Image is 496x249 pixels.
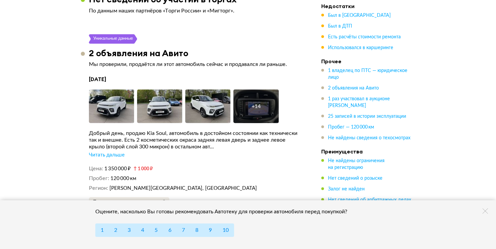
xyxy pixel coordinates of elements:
[89,185,108,192] dt: Регион
[89,90,134,123] img: Car Photo
[93,34,133,44] div: Уникальные данные
[89,165,103,172] dt: Цена
[328,13,391,18] span: Был в [GEOGRAPHIC_DATA]
[328,125,374,130] span: Пробег — 120 000 км
[155,227,158,233] span: 5
[321,148,416,155] h4: Преимущества
[89,152,125,158] div: Читать дальше
[328,176,383,181] span: Нет сведений о розыске
[321,58,416,65] h4: Прочее
[328,187,365,191] span: Залог не найден
[136,223,150,237] button: 4
[328,86,379,91] span: 2 объявления на Авито
[222,227,228,233] span: 10
[328,97,390,108] span: 1 раз участвовал в аукционе [PERSON_NAME]
[128,227,131,233] span: 3
[149,223,163,237] button: 5
[95,208,356,215] div: Оцените, насколько Вы готовы рекомендовать Автотеку для проверки автомобиля перед покупкой?
[89,7,301,14] p: По данным наших партнёров «Торги России» и «Мигторг».
[168,227,171,233] span: 6
[203,223,217,237] button: 9
[110,176,136,181] span: 120 000 км
[89,197,169,208] button: Посмотреть историю изменений
[109,223,123,237] button: 2
[321,3,416,9] h4: Недостатки
[217,223,234,237] button: 10
[185,90,231,123] img: Car Photo
[328,45,393,50] span: Использовался в каршеринге
[328,35,401,39] span: Есть расчёты стоимости ремонта
[328,68,407,80] span: 1 владелец по ПТС — юридическое лицо
[133,167,153,171] small: 1 000 ₽
[89,175,109,182] dt: Пробег
[89,48,188,58] h3: 2 объявления на Авито
[190,223,204,237] button: 8
[163,223,177,237] button: 6
[122,223,136,237] button: 3
[328,158,385,170] span: Не найдены ограничения на регистрацию
[182,227,185,233] span: 7
[101,227,104,233] span: 1
[89,76,301,83] h4: [DATE]
[328,136,410,140] span: Не найдены сведения о техосмотрах
[109,186,257,191] span: [PERSON_NAME][GEOGRAPHIC_DATA], [GEOGRAPHIC_DATA]
[176,223,190,237] button: 7
[137,90,183,123] img: Car Photo
[328,114,406,119] span: 25 записей в истории эксплуатации
[89,130,301,150] div: Добрый день, продаю Kia Soul, автомобиль в достойном состоянии как технически так и внешне. Есть ...
[95,223,109,237] button: 1
[195,227,198,233] span: 8
[104,166,131,171] span: 1 350 000 ₽
[141,227,144,233] span: 4
[328,24,352,29] span: Был в ДТП
[209,227,212,233] span: 9
[252,103,261,110] div: + 14
[114,227,117,233] span: 2
[328,198,411,202] span: Нет сведений об арбитражных делах
[89,61,301,68] p: Мы проверили, продаётся ли этот автомобиль сейчас и продавался ли раньше.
